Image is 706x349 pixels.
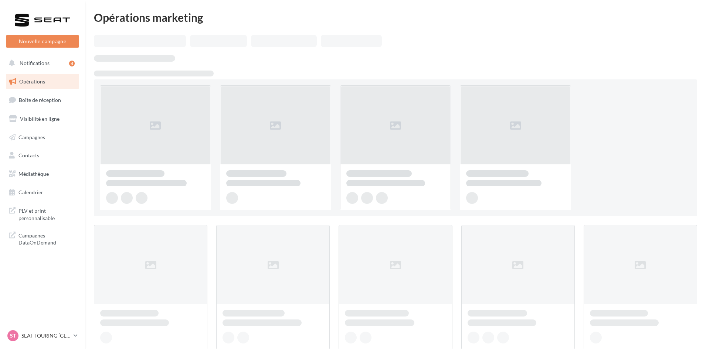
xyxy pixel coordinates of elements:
a: Visibilité en ligne [4,111,81,127]
span: PLV et print personnalisable [18,206,76,222]
a: PLV et print personnalisable [4,203,81,225]
p: SEAT TOURING [GEOGRAPHIC_DATA] [21,332,71,339]
a: Médiathèque [4,166,81,182]
a: Campagnes [4,130,81,145]
span: Médiathèque [18,171,49,177]
a: Calendrier [4,185,81,200]
span: Campagnes DataOnDemand [18,230,76,246]
a: Contacts [4,148,81,163]
span: Notifications [20,60,50,66]
span: Opérations [19,78,45,85]
a: Opérations [4,74,81,89]
span: ST [10,332,16,339]
a: Boîte de réception [4,92,81,108]
button: Notifications 4 [4,55,78,71]
div: Opérations marketing [94,12,697,23]
a: Campagnes DataOnDemand [4,227,81,249]
span: Boîte de réception [19,97,61,103]
button: Nouvelle campagne [6,35,79,48]
a: ST SEAT TOURING [GEOGRAPHIC_DATA] [6,329,79,343]
span: Calendrier [18,189,43,195]
span: Campagnes [18,134,45,140]
span: Contacts [18,152,39,158]
div: 4 [69,61,75,66]
span: Visibilité en ligne [20,116,60,122]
